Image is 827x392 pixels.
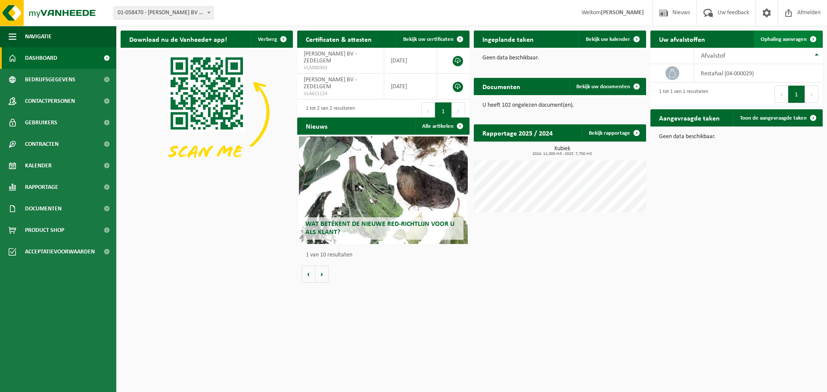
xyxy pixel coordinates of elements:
span: 01-058470 - DAVID BV - ZEDELGEM [114,7,213,19]
a: Toon de aangevraagde taken [733,109,822,127]
button: 1 [788,86,805,103]
h2: Documenten [474,78,529,95]
span: Ophaling aanvragen [761,37,807,42]
a: Bekijk rapportage [582,124,645,142]
div: 1 tot 1 van 1 resultaten [655,85,708,104]
span: Product Shop [25,219,64,241]
span: Navigatie [25,26,52,47]
span: 01-058470 - DAVID BV - ZEDELGEM [114,6,214,19]
button: Next [805,86,818,103]
a: Wat betekent de nieuwe RED-richtlijn voor u als klant? [299,136,468,244]
span: Wat betekent de nieuwe RED-richtlijn voor u als klant? [305,221,454,236]
button: Vorige [302,265,315,283]
h2: Aangevraagde taken [650,109,728,126]
span: 2024: 11,000 m3 - 2025: 7,700 m3 [478,152,646,156]
td: [DATE] [384,74,437,99]
button: Verberg [251,31,292,48]
a: Bekijk uw certificaten [396,31,469,48]
a: Bekijk uw documenten [569,78,645,95]
button: 1 [435,102,452,120]
span: Bekijk uw certificaten [403,37,454,42]
span: Kalender [25,155,52,176]
span: Rapportage [25,176,58,198]
a: Ophaling aanvragen [754,31,822,48]
h3: Kubiek [478,146,646,156]
button: Previous [774,86,788,103]
h2: Rapportage 2025 / 2024 [474,124,561,141]
span: Documenten [25,198,62,219]
a: Alle artikelen [415,117,469,135]
span: Toon de aangevraagde taken [740,115,807,121]
span: Contracten [25,133,59,155]
h2: Uw afvalstoffen [650,31,714,47]
span: Bedrijfsgegevens [25,69,75,90]
img: Download de VHEPlus App [121,48,293,177]
span: VLA611124 [304,90,377,97]
span: [PERSON_NAME] BV - ZEDELGEM [304,77,357,90]
h2: Certificaten & attesten [297,31,380,47]
p: 1 van 10 resultaten [306,252,465,258]
span: Bekijk uw documenten [576,84,630,90]
p: U heeft 102 ongelezen document(en). [482,102,637,108]
a: Bekijk uw kalender [579,31,645,48]
span: [PERSON_NAME] BV - ZEDELGEM [304,51,357,64]
button: Previous [421,102,435,120]
span: Verberg [258,37,277,42]
h2: Download nu de Vanheede+ app! [121,31,236,47]
p: Geen data beschikbaar. [482,55,637,61]
span: Dashboard [25,47,57,69]
td: restafval (04-000029) [694,64,823,83]
span: Acceptatievoorwaarden [25,241,95,262]
button: Volgende [315,265,329,283]
strong: [PERSON_NAME] [601,9,644,16]
button: Next [452,102,465,120]
span: Contactpersonen [25,90,75,112]
p: Geen data beschikbaar. [659,134,814,140]
td: [DATE] [384,48,437,74]
h2: Ingeplande taken [474,31,542,47]
span: VLA900383 [304,65,377,71]
h2: Nieuws [297,117,336,134]
div: 1 tot 2 van 2 resultaten [302,102,355,120]
span: Gebruikers [25,112,57,133]
span: Afvalstof [701,52,725,59]
span: Bekijk uw kalender [586,37,630,42]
